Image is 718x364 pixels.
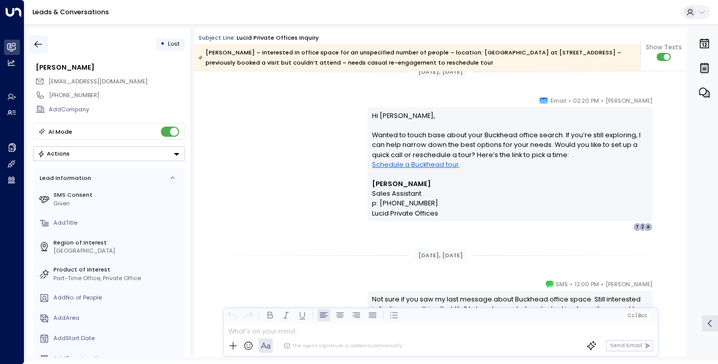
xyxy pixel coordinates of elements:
span: 12:00 PM [575,279,599,289]
button: Undo [225,309,238,321]
span: Cc Bcc [627,313,647,318]
div: A [644,223,652,231]
div: [GEOGRAPHIC_DATA] [53,247,181,255]
span: • [601,279,604,289]
div: Lucid Private Offices inquiry [237,34,319,42]
span: p: [PHONE_NUMBER] [372,198,438,208]
span: [EMAIL_ADDRESS][DOMAIN_NAME] [48,77,148,85]
div: [PERSON_NAME] [36,63,184,72]
div: T [633,223,641,231]
div: AddTerm Length [53,354,181,363]
div: Lead Information [37,174,91,183]
span: Sales Assistant [372,189,421,198]
button: Cc|Bcc [624,312,650,319]
img: 17_headshot.jpg [656,279,673,295]
div: [PERSON_NAME] – interested in office space for an unspecified number of people – location: [GEOGR... [198,47,635,68]
a: Schedule a Buckhead tour [372,160,459,169]
span: Show Texts [645,43,681,52]
span: Subject Line: [198,34,236,42]
span: [PERSON_NAME] [606,279,652,289]
span: [PERSON_NAME] [606,96,652,106]
span: • [570,279,572,289]
div: AddNo. of People [53,293,181,302]
div: AddStart Date [53,334,181,343]
div: Not sure if you saw my last message about Buckhead office space. Still interested in finding some... [372,294,647,324]
div: • [160,37,164,51]
span: Lost [168,40,180,48]
span: • [601,96,604,106]
label: SMS Consent [53,191,181,199]
span: • [568,96,571,106]
span: Email [551,96,566,106]
div: Actions [38,150,70,157]
div: AddTitle [53,219,181,227]
div: Given [53,199,181,208]
div: [DATE], [DATE] [415,66,466,77]
div: [PHONE_NUMBER] [49,91,184,100]
a: Leads & Conversations [33,8,109,16]
label: Product of Interest [53,265,181,274]
div: AI Mode [48,127,72,137]
div: Part-Time Office, Private Office [53,274,181,283]
div: Button group with a nested menu [33,146,185,161]
strong: [PERSON_NAME] [372,179,431,188]
button: Redo [242,309,254,321]
img: 17_headshot.jpg [656,96,673,112]
button: Actions [33,146,185,161]
span: SMS [556,279,568,289]
label: Region of Interest [53,238,181,247]
a: Lucid Private Offices [372,208,438,218]
span: | [635,313,637,318]
div: [DATE], [DATE] [415,249,466,261]
span: 02:20 PM [573,96,599,106]
div: AddCompany [49,105,184,114]
div: AddArea [53,314,181,322]
p: Hi [PERSON_NAME], Wanted to touch base about your Buckhead office search. If you’re still explori... [372,111,647,179]
div: The agent signature is added automatically [283,342,402,349]
div: 2 [639,223,647,231]
span: aisha.gigani@hotmail.com [48,77,148,86]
